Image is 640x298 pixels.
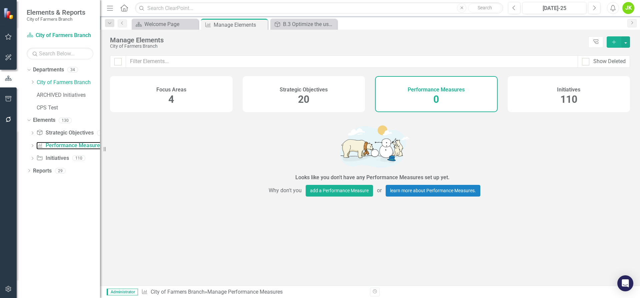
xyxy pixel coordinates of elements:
[156,87,186,93] h4: Focus Areas
[27,16,85,22] small: City of Farmers Branch
[265,185,306,197] span: Why don't you
[3,8,15,19] img: ClearPoint Strategy
[55,168,66,174] div: 29
[33,167,52,175] a: Reports
[27,48,93,59] input: Search Below...
[37,79,100,86] a: City of Farmers Branch
[67,67,78,73] div: 34
[36,142,102,150] a: Performance Measures
[97,130,108,136] div: 20
[468,3,501,13] button: Search
[557,87,580,93] h4: Initiatives
[408,87,465,93] h4: Performance Measures
[37,91,100,99] a: ARCHIVED Initiatives
[110,36,585,44] div: Manage Elements
[107,289,138,295] span: Administrator
[27,8,85,16] span: Elements & Reports
[141,288,365,296] div: » Manage Performance Measures
[298,93,309,105] span: 20
[27,32,93,39] a: City of Farmers Branch
[560,93,577,105] span: 110
[144,20,197,28] div: Welcome Page
[295,174,450,182] div: Looks like you don't have any Performance Measures set up yet.
[283,20,335,28] div: B.3 Optimize the use of technology
[36,155,69,162] a: Initiatives
[593,58,626,65] div: Show Deleted
[72,156,85,161] div: 110
[151,289,205,295] a: City of Farmers Branch
[135,2,503,14] input: Search ClearPoint...
[280,87,328,93] h4: Strategic Objectives
[133,20,197,28] a: Welcome Page
[433,93,439,105] span: 0
[386,185,480,197] a: learn more about Performance Measures.
[33,116,55,124] a: Elements
[525,4,584,12] div: [DATE]-25
[273,120,473,172] img: Getting started
[622,2,634,14] button: JK
[373,185,386,197] span: or
[306,185,373,197] button: add a Performance Measure
[126,55,578,68] input: Filter Elements...
[59,117,72,123] div: 130
[272,20,335,28] a: B.3 Optimize the use of technology
[37,104,100,112] a: CPS Test
[617,275,633,291] div: Open Intercom Messenger
[214,21,266,29] div: Manage Elements
[478,5,492,10] span: Search
[33,66,64,74] a: Departments
[168,93,174,105] span: 4
[110,44,585,49] div: City of Farmers Branch
[36,129,93,137] a: Strategic Objectives
[522,2,586,14] button: [DATE]-25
